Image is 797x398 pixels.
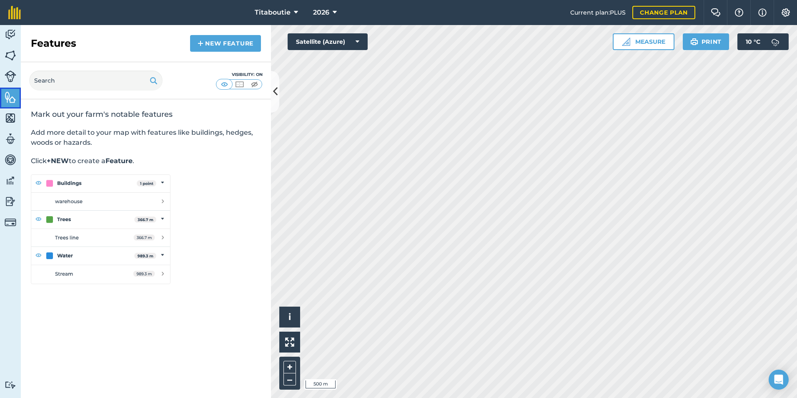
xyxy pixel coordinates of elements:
img: svg+xml;base64,PD94bWwgdmVyc2lvbj0iMS4wIiBlbmNvZGluZz0idXRmLTgiPz4KPCEtLSBHZW5lcmF0b3I6IEFkb2JlIE... [5,133,16,145]
span: Current plan : PLUS [570,8,626,17]
img: svg+xml;base64,PHN2ZyB4bWxucz0iaHR0cDovL3d3dy53My5vcmcvMjAwMC9zdmciIHdpZHRoPSI1NiIgaGVpZ2h0PSI2MC... [5,91,16,103]
input: Search [29,71,163,91]
span: i [288,312,291,322]
h2: Features [31,37,76,50]
img: svg+xml;base64,PD94bWwgdmVyc2lvbj0iMS4wIiBlbmNvZGluZz0idXRmLTgiPz4KPCEtLSBHZW5lcmF0b3I6IEFkb2JlIE... [767,33,784,50]
img: svg+xml;base64,PHN2ZyB4bWxucz0iaHR0cDovL3d3dy53My5vcmcvMjAwMC9zdmciIHdpZHRoPSIxNCIgaGVpZ2h0PSIyNC... [198,38,203,48]
strong: +NEW [47,157,69,165]
img: svg+xml;base64,PHN2ZyB4bWxucz0iaHR0cDovL3d3dy53My5vcmcvMjAwMC9zdmciIHdpZHRoPSI1MCIgaGVpZ2h0PSI0MC... [219,80,230,88]
button: Measure [613,33,674,50]
a: Change plan [632,6,695,19]
img: svg+xml;base64,PD94bWwgdmVyc2lvbj0iMS4wIiBlbmNvZGluZz0idXRmLTgiPz4KPCEtLSBHZW5lcmF0b3I6IEFkb2JlIE... [5,71,16,82]
img: svg+xml;base64,PD94bWwgdmVyc2lvbj0iMS4wIiBlbmNvZGluZz0idXRmLTgiPz4KPCEtLSBHZW5lcmF0b3I6IEFkb2JlIE... [5,381,16,389]
img: svg+xml;base64,PHN2ZyB4bWxucz0iaHR0cDovL3d3dy53My5vcmcvMjAwMC9zdmciIHdpZHRoPSIxOSIgaGVpZ2h0PSIyNC... [150,76,158,86]
p: Click to create a . [31,156,261,166]
img: svg+xml;base64,PHN2ZyB4bWxucz0iaHR0cDovL3d3dy53My5vcmcvMjAwMC9zdmciIHdpZHRoPSIxOSIgaGVpZ2h0PSIyNC... [690,37,698,47]
img: svg+xml;base64,PD94bWwgdmVyc2lvbj0iMS4wIiBlbmNvZGluZz0idXRmLTgiPz4KPCEtLSBHZW5lcmF0b3I6IEFkb2JlIE... [5,195,16,208]
img: Ruler icon [622,38,630,46]
img: A cog icon [781,8,791,17]
img: Two speech bubbles overlapping with the left bubble in the forefront [711,8,721,17]
button: Print [683,33,729,50]
button: + [283,361,296,373]
a: New feature [190,35,261,52]
img: svg+xml;base64,PHN2ZyB4bWxucz0iaHR0cDovL3d3dy53My5vcmcvMjAwMC9zdmciIHdpZHRoPSI1NiIgaGVpZ2h0PSI2MC... [5,112,16,124]
img: svg+xml;base64,PHN2ZyB4bWxucz0iaHR0cDovL3d3dy53My5vcmcvMjAwMC9zdmciIHdpZHRoPSIxNyIgaGVpZ2h0PSIxNy... [758,8,767,18]
span: Titaboutie [255,8,291,18]
img: A question mark icon [734,8,744,17]
div: Open Intercom Messenger [769,370,789,390]
button: Satellite (Azure) [288,33,368,50]
button: 10 °C [737,33,789,50]
span: 10 ° C [746,33,760,50]
img: svg+xml;base64,PD94bWwgdmVyc2lvbj0iMS4wIiBlbmNvZGluZz0idXRmLTgiPz4KPCEtLSBHZW5lcmF0b3I6IEFkb2JlIE... [5,28,16,41]
span: 2026 [313,8,329,18]
div: Visibility: On [216,71,263,78]
p: Add more detail to your map with features like buildings, hedges, woods or hazards. [31,128,261,148]
img: Four arrows, one pointing top left, one top right, one bottom right and the last bottom left [285,338,294,347]
img: svg+xml;base64,PD94bWwgdmVyc2lvbj0iMS4wIiBlbmNvZGluZz0idXRmLTgiPz4KPCEtLSBHZW5lcmF0b3I6IEFkb2JlIE... [5,174,16,187]
h2: Mark out your farm's notable features [31,109,261,119]
img: fieldmargin Logo [8,6,21,19]
strong: Feature [105,157,133,165]
button: – [283,373,296,385]
img: svg+xml;base64,PHN2ZyB4bWxucz0iaHR0cDovL3d3dy53My5vcmcvMjAwMC9zdmciIHdpZHRoPSI1MCIgaGVpZ2h0PSI0MC... [234,80,245,88]
img: svg+xml;base64,PHN2ZyB4bWxucz0iaHR0cDovL3d3dy53My5vcmcvMjAwMC9zdmciIHdpZHRoPSI1MCIgaGVpZ2h0PSI0MC... [249,80,260,88]
img: svg+xml;base64,PD94bWwgdmVyc2lvbj0iMS4wIiBlbmNvZGluZz0idXRmLTgiPz4KPCEtLSBHZW5lcmF0b3I6IEFkb2JlIE... [5,154,16,166]
img: svg+xml;base64,PD94bWwgdmVyc2lvbj0iMS4wIiBlbmNvZGluZz0idXRmLTgiPz4KPCEtLSBHZW5lcmF0b3I6IEFkb2JlIE... [5,217,16,228]
img: svg+xml;base64,PHN2ZyB4bWxucz0iaHR0cDovL3d3dy53My5vcmcvMjAwMC9zdmciIHdpZHRoPSI1NiIgaGVpZ2h0PSI2MC... [5,49,16,62]
button: i [279,307,300,327]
